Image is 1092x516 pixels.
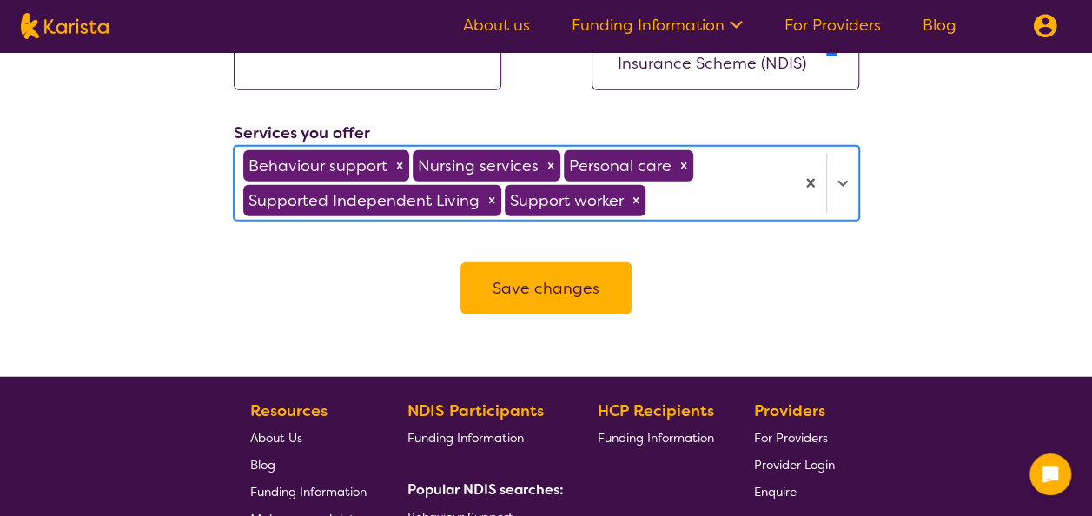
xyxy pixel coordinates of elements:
[754,400,825,421] b: Providers
[754,484,797,499] span: Enquire
[754,430,828,446] span: For Providers
[407,424,557,451] a: Funding Information
[413,150,541,182] div: Nursing services
[626,185,645,216] div: Remove Support worker
[1033,14,1057,38] img: menu
[407,430,524,446] span: Funding Information
[243,185,482,216] div: Supported Independent Living
[923,15,956,36] a: Blog
[407,480,564,499] b: Popular NDIS searches:
[390,150,409,182] div: Remove Behaviour support
[250,484,367,499] span: Funding Information
[250,457,275,473] span: Blog
[482,185,501,216] div: Remove Supported Independent Living
[784,15,881,36] a: For Providers
[250,424,367,451] a: About Us
[597,424,713,451] a: Funding Information
[460,262,632,314] button: Save changes
[597,400,713,421] b: HCP Recipients
[564,150,674,182] div: Personal care
[754,478,835,505] a: Enquire
[754,424,835,451] a: For Providers
[407,400,544,421] b: NDIS Participants
[597,430,713,446] span: Funding Information
[572,15,743,36] a: Funding Information
[463,15,530,36] a: About us
[250,430,302,446] span: About Us
[21,13,109,39] img: Karista logo
[234,122,370,143] label: Services you offer
[754,451,835,478] a: Provider Login
[243,150,390,182] div: Behaviour support
[505,185,626,216] div: Support worker
[541,150,560,182] div: Remove Nursing services
[674,150,693,182] div: Remove Personal care
[250,478,367,505] a: Funding Information
[250,400,328,421] b: Resources
[754,457,835,473] span: Provider Login
[250,451,367,478] a: Blog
